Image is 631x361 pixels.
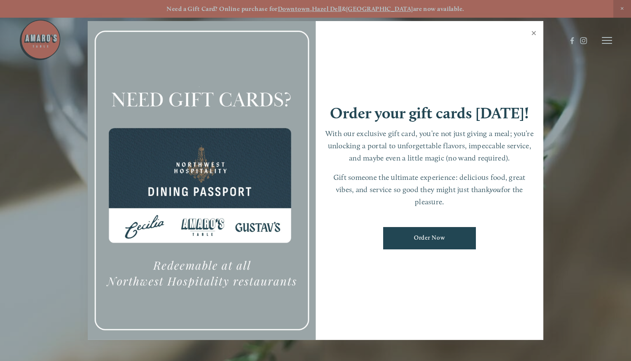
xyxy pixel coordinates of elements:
[324,171,535,208] p: Gift someone the ultimate experience: delicious food, great vibes, and service so good they might...
[330,105,529,121] h1: Order your gift cards [DATE]!
[490,185,501,194] em: you
[324,128,535,164] p: With our exclusive gift card, you’re not just giving a meal; you’re unlocking a portal to unforge...
[526,22,542,46] a: Close
[383,227,476,249] a: Order Now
